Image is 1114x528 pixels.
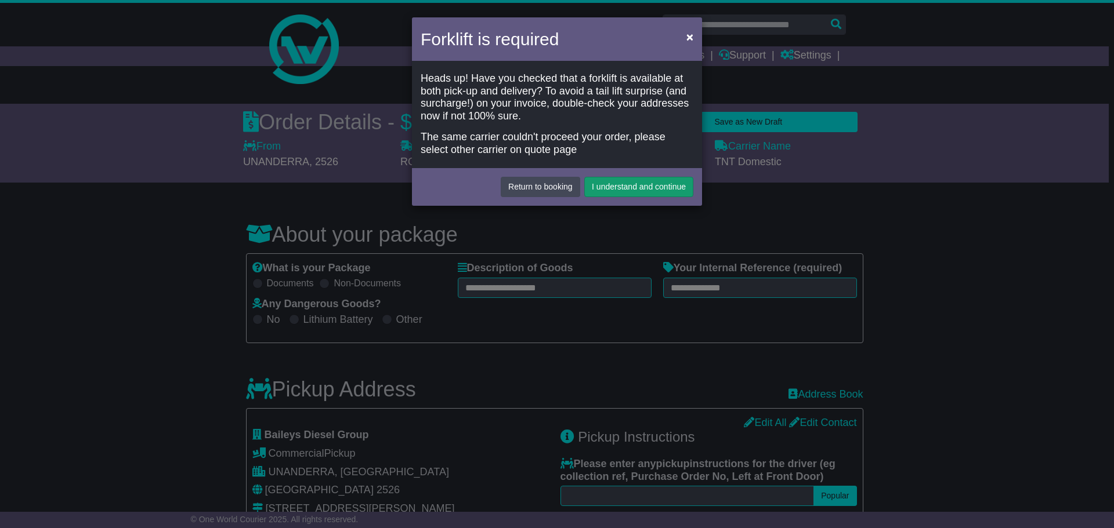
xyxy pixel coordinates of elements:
button: I understand and continue [584,177,693,197]
span: × [686,30,693,43]
h4: Forklift is required [421,26,559,52]
button: Return to booking [501,177,580,197]
button: Close [681,25,699,49]
div: Heads up! Have you checked that a forklift is available at both pick-up and delivery? To avoid a ... [421,72,693,122]
div: The same carrier couldn't proceed your order, please select other carrier on quote page [421,131,693,156]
